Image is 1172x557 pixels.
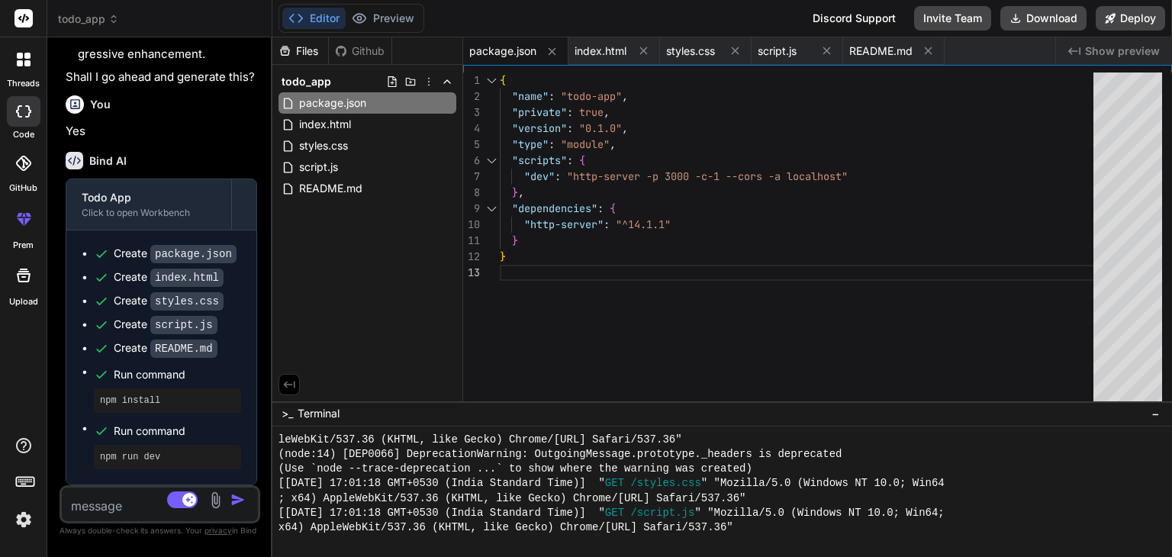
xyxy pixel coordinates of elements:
span: : [604,217,610,231]
div: 11 [463,233,480,249]
div: 8 [463,185,480,201]
span: "version" [512,121,567,135]
span: , [604,105,610,119]
span: index.html [575,43,626,59]
span: : [555,169,561,183]
span: GET [605,476,624,491]
img: attachment [207,491,224,509]
div: Github [329,43,391,59]
code: package.json [150,245,237,263]
span: [[DATE] 17:01:18 GMT+0530 (India Standard Time)] " [279,476,605,491]
span: Run command [114,423,241,439]
div: Create [114,317,217,333]
span: script.js [298,158,340,176]
span: Show preview [1085,43,1160,59]
code: styles.css [150,292,224,311]
div: 4 [463,121,480,137]
span: ; x64) AppleWebKit/537.36 (KHTML, like Gecko) Chrome/[URL] Safari/537.36" [279,491,746,506]
span: : [567,105,573,119]
span: { [500,73,506,87]
div: Create [114,246,237,262]
span: { [579,153,585,167]
span: package.json [469,43,536,59]
button: Preview [346,8,420,29]
div: Click to open Workbench [82,207,216,219]
h6: Bind AI [89,153,127,169]
button: Editor [282,8,346,29]
div: Create [114,340,217,356]
span: : [567,153,573,167]
p: Shall I go ahead and generate this? [66,69,257,86]
div: Files [272,43,328,59]
span: "dependencies" [512,201,597,215]
label: Upload [9,295,38,308]
button: − [1148,401,1163,426]
img: icon [230,492,246,507]
span: "type" [512,137,549,151]
span: "scripts" [512,153,567,167]
p: Yes [66,123,257,140]
span: "http-server" [524,217,604,231]
span: } [512,185,518,199]
div: 7 [463,169,480,185]
span: : [597,201,604,215]
h6: You [90,97,111,112]
span: , [518,185,524,199]
span: script.js [758,43,797,59]
span: , [610,137,616,151]
div: 12 [463,249,480,265]
span: , [622,121,628,135]
span: package.json [298,94,368,112]
span: /script.js [630,506,694,520]
span: − [1151,406,1160,421]
span: todo_app [58,11,119,27]
span: [[DATE] 17:01:18 GMT+0530 (India Standard Time)] " [279,506,605,520]
p: Always double-check its answers. Your in Bind [60,523,260,538]
span: "private" [512,105,567,119]
span: "todo-app" [561,89,622,103]
span: " "Mozilla/5.0 (Windows NT 10.0; Win64; [694,506,944,520]
pre: npm install [100,394,235,407]
button: Invite Team [914,6,991,31]
div: Create [114,269,224,285]
label: threads [7,77,40,90]
div: Click to collapse the range. [481,72,501,89]
span: , [622,89,628,103]
div: Todo App [82,190,216,205]
span: README.md [849,43,913,59]
div: 3 [463,105,480,121]
span: "0.1.0" [579,121,622,135]
button: Download [1000,6,1087,31]
pre: npm run dev [100,451,235,463]
span: : [549,137,555,151]
div: 1 [463,72,480,89]
span: { [610,201,616,215]
span: /styles.css [630,476,700,491]
span: Run command [114,367,241,382]
label: GitHub [9,182,37,195]
img: settings [11,507,37,533]
span: "module" [561,137,610,151]
span: leWebKit/537.36 (KHTML, like Gecko) Chrome/[URL] Safari/537.36" [279,433,682,447]
span: "name" [512,89,549,103]
div: 13 [463,265,480,281]
span: index.html [298,115,353,134]
label: code [13,128,34,141]
span: (Use `node --trace-deprecation ...` to show where the warning was created) [279,462,752,476]
span: x64) AppleWebKit/537.36 (KHTML, like Gecko) Chrome/[URL] Safari/537.36" [279,520,733,535]
div: 5 [463,137,480,153]
span: "^14.1.1" [616,217,671,231]
code: index.html [150,269,224,287]
span: styles.css [298,137,349,155]
span: "http-server -p 3000 -c-1 --cors -a localhost" [567,169,848,183]
span: styles.css [666,43,715,59]
span: : [549,89,555,103]
span: true [579,105,604,119]
span: >_ [282,406,293,421]
span: " "Mozilla/5.0 (Windows NT 10.0; Win64 [701,476,945,491]
div: Click to collapse the range. [481,153,501,169]
span: "dev" [524,169,555,183]
div: Discord Support [803,6,905,31]
button: Deploy [1096,6,1165,31]
span: todo_app [282,74,331,89]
